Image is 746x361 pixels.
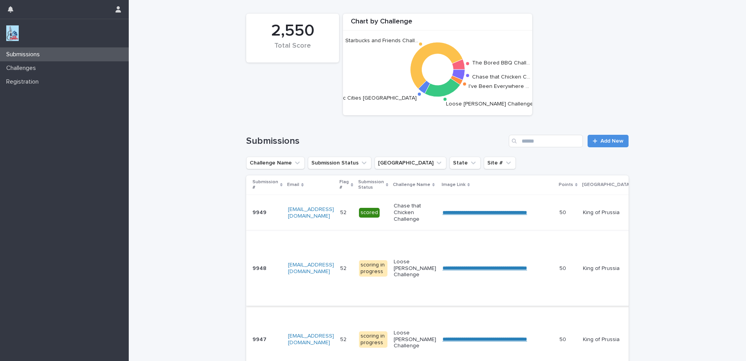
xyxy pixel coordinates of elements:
[582,180,631,189] p: [GEOGRAPHIC_DATA]
[559,264,568,272] p: 50
[3,51,46,58] p: Submissions
[359,331,387,348] div: scoring in progress
[3,64,42,72] p: Challenges
[394,330,436,349] p: Loose [PERSON_NAME] Challenge
[3,78,45,86] p: Registration
[288,262,334,274] a: [EMAIL_ADDRESS][DOMAIN_NAME]
[358,178,384,192] p: Submission Status
[583,336,637,343] p: King of Prussia
[6,25,19,41] img: jxsLJbdS1eYBI7rVAS4p
[393,180,430,189] p: Challenge Name
[252,335,268,343] p: 9947
[446,101,533,107] text: Loose [PERSON_NAME] Challenge
[246,157,305,169] button: Challenge Name
[252,178,278,192] p: Submission #
[246,136,506,147] h1: Submissions
[600,138,623,144] span: Add New
[339,178,349,192] p: Flag #
[469,84,529,89] text: I've Been Everywhere …
[259,42,326,58] div: Total Score
[583,265,637,272] p: King of Prussia
[340,335,348,343] p: 52
[583,209,637,216] p: King of Prussia
[287,180,299,189] p: Email
[559,180,573,189] p: Points
[332,95,417,101] text: Music Cities [GEOGRAPHIC_DATA]
[559,208,568,216] p: 50
[288,207,334,219] a: [EMAIL_ADDRESS][DOMAIN_NAME]
[252,208,268,216] p: 9949
[340,264,348,272] p: 52
[359,260,387,277] div: scoring in progress
[484,157,516,169] button: Site #
[345,38,418,43] text: Starbucks and Friends Chall…
[588,135,629,147] a: Add New
[340,208,348,216] p: 52
[308,157,371,169] button: Submission Status
[472,74,530,79] text: Chase that Chicken C…
[442,180,465,189] p: Image Link
[252,264,268,272] p: 9948
[394,259,436,278] p: Loose [PERSON_NAME] Challenge
[449,157,481,169] button: State
[559,335,568,343] p: 50
[343,18,532,30] div: Chart by Challenge
[288,333,334,345] a: [EMAIL_ADDRESS][DOMAIN_NAME]
[509,135,583,147] input: Search
[472,60,530,66] text: The Bored BBQ Chall…
[259,21,326,41] div: 2,550
[394,203,436,222] p: Chase that Chicken Challenge
[375,157,446,169] button: Closest City
[359,208,380,218] div: scored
